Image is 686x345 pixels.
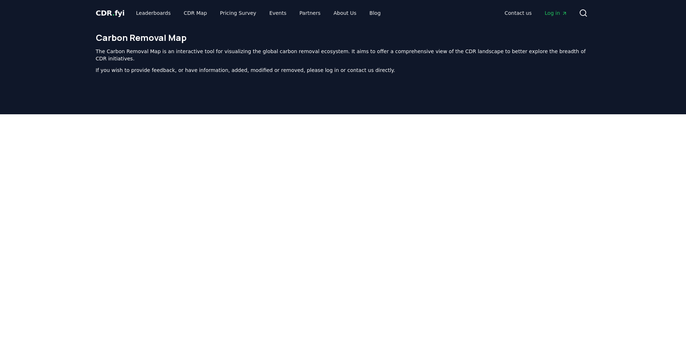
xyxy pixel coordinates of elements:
[545,9,567,17] span: Log in
[130,7,176,20] a: Leaderboards
[130,7,386,20] nav: Main
[214,7,262,20] a: Pricing Survey
[499,7,573,20] nav: Main
[328,7,362,20] a: About Us
[96,9,125,17] span: CDR fyi
[294,7,326,20] a: Partners
[499,7,537,20] a: Contact us
[264,7,292,20] a: Events
[112,9,115,17] span: .
[96,48,591,62] p: The Carbon Removal Map is an interactive tool for visualizing the global carbon removal ecosystem...
[96,32,591,43] h1: Carbon Removal Map
[364,7,387,20] a: Blog
[96,67,591,74] p: If you wish to provide feedback, or have information, added, modified or removed, please log in o...
[539,7,573,20] a: Log in
[96,8,125,18] a: CDR.fyi
[178,7,213,20] a: CDR Map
